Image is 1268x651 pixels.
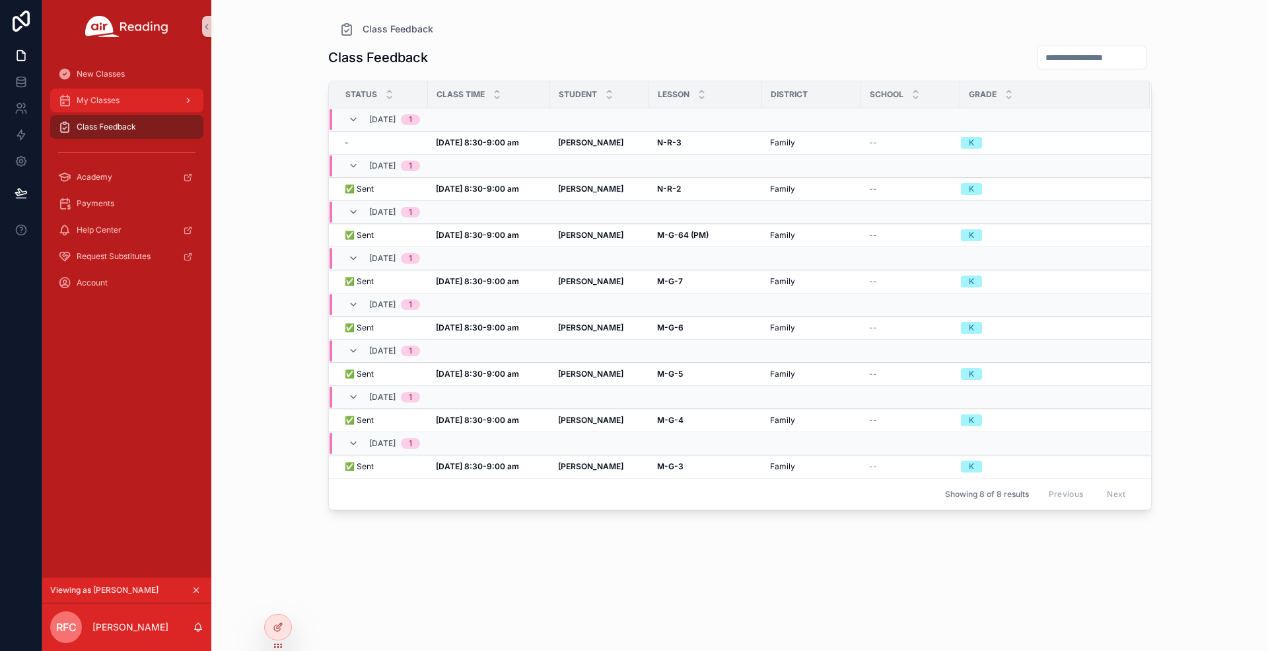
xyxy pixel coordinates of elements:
[345,137,349,148] span: -
[77,95,120,106] span: My Classes
[92,621,168,634] p: [PERSON_NAME]
[409,438,412,449] div: 1
[869,461,877,472] span: --
[770,369,795,379] span: Family
[436,276,519,286] strong: [DATE] 8:30-9:00 am
[770,323,795,333] span: Family
[558,184,623,194] strong: [PERSON_NAME]
[869,369,952,379] a: --
[657,369,683,379] strong: M-G-5
[558,230,641,241] a: [PERSON_NAME]
[961,276,1134,287] a: K
[558,415,623,425] strong: [PERSON_NAME]
[436,323,542,333] a: [DATE] 8:30-9:00 am
[436,230,542,241] a: [DATE] 8:30-9:00 am
[969,368,974,380] div: K
[369,207,396,217] span: [DATE]
[436,461,542,472] a: [DATE] 8:30-9:00 am
[558,323,623,332] strong: [PERSON_NAME]
[437,89,485,100] span: Class Time
[369,114,396,125] span: [DATE]
[345,461,374,472] span: ✅ Sent
[969,414,974,426] div: K
[657,369,754,379] a: M-G-5
[870,89,903,100] span: School
[869,137,877,148] span: --
[657,415,754,426] a: M-G-4
[770,461,795,472] span: Family
[369,392,396,402] span: [DATE]
[869,415,877,426] span: --
[961,368,1134,380] a: K
[657,461,754,472] a: M-G-3
[869,230,952,241] a: --
[369,253,396,264] span: [DATE]
[50,115,203,139] a: Class Feedback
[657,276,683,286] strong: M-G-7
[558,276,641,287] a: [PERSON_NAME]
[558,276,623,286] strong: [PERSON_NAME]
[345,323,420,333] a: ✅ Sent
[770,184,853,194] a: Family
[50,192,203,215] a: Payments
[869,323,877,333] span: --
[345,184,374,194] span: ✅ Sent
[770,461,853,472] a: Family
[657,184,681,194] strong: N-R-2
[770,276,853,287] a: Family
[869,276,877,287] span: --
[50,62,203,86] a: New Classes
[436,137,519,147] strong: [DATE] 8:30-9:00 am
[961,414,1134,426] a: K
[345,415,374,426] span: ✅ Sent
[369,346,396,356] span: [DATE]
[345,89,377,100] span: Status
[409,253,412,264] div: 1
[409,392,412,402] div: 1
[770,323,853,333] a: Family
[657,137,682,147] strong: N-R-3
[50,271,203,295] a: Account
[771,89,808,100] span: District
[345,369,374,379] span: ✅ Sent
[50,89,203,112] a: My Classes
[50,245,203,268] a: Request Substitutes
[409,346,412,356] div: 1
[77,225,122,235] span: Help Center
[436,184,542,194] a: [DATE] 8:30-9:00 am
[770,415,853,426] a: Family
[770,184,795,194] span: Family
[969,183,974,195] div: K
[558,369,623,379] strong: [PERSON_NAME]
[869,184,877,194] span: --
[558,461,623,471] strong: [PERSON_NAME]
[770,137,795,148] span: Family
[339,21,433,37] a: Class Feedback
[345,323,374,333] span: ✅ Sent
[969,322,974,334] div: K
[436,369,542,379] a: [DATE] 8:30-9:00 am
[409,299,412,310] div: 1
[345,461,420,472] a: ✅ Sent
[657,461,684,471] strong: M-G-3
[869,369,877,379] span: --
[961,322,1134,334] a: K
[969,89,997,100] span: Grade
[945,489,1029,500] span: Showing 8 of 8 results
[657,415,684,425] strong: M-G-4
[657,323,684,332] strong: M-G-6
[345,276,374,287] span: ✅ Sent
[345,184,420,194] a: ✅ Sent
[961,461,1134,473] a: K
[770,230,853,241] a: Family
[436,323,519,332] strong: [DATE] 8:30-9:00 am
[345,230,374,241] span: ✅ Sent
[50,585,158,595] span: Viewing as [PERSON_NAME]
[961,183,1134,195] a: K
[345,230,420,241] a: ✅ Sent
[969,276,974,287] div: K
[770,415,795,426] span: Family
[770,369,853,379] a: Family
[436,461,519,471] strong: [DATE] 8:30-9:00 am
[436,415,542,426] a: [DATE] 8:30-9:00 am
